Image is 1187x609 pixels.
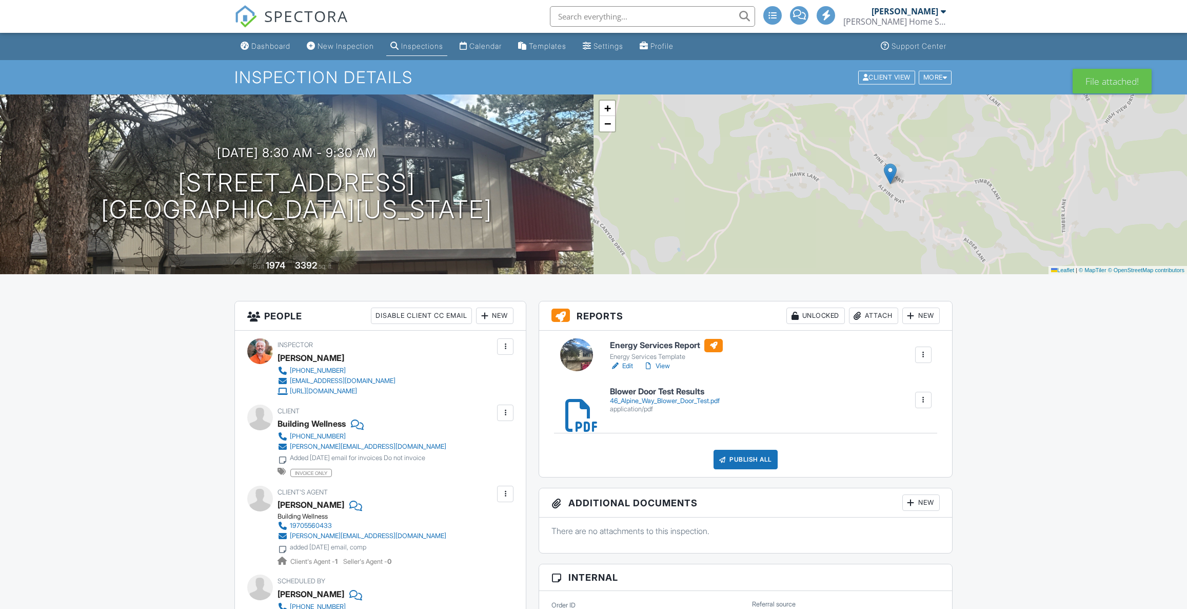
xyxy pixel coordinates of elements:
[290,443,446,451] div: [PERSON_NAME][EMAIL_ADDRESS][DOMAIN_NAME]
[539,301,952,331] h3: Reports
[278,586,344,602] div: [PERSON_NAME]
[1051,267,1074,273] a: Leaflet
[579,37,627,56] a: Settings
[610,339,723,361] a: Energy Services Report Energy Services Template
[872,6,938,16] div: [PERSON_NAME]
[266,260,285,271] div: 1974
[278,416,346,431] div: Building Wellness
[604,102,611,115] span: +
[786,308,845,324] div: Unlocked
[752,600,796,609] label: Referral source
[278,531,446,541] a: [PERSON_NAME][EMAIL_ADDRESS][DOMAIN_NAME]
[1079,267,1106,273] a: © MapTiler
[290,532,446,540] div: [PERSON_NAME][EMAIL_ADDRESS][DOMAIN_NAME]
[610,353,723,361] div: Energy Services Template
[919,70,952,84] div: More
[278,521,446,531] a: 19705560433
[278,366,395,376] a: [PHONE_NUMBER]
[278,497,344,512] div: [PERSON_NAME]
[371,308,472,324] div: Disable Client CC Email
[278,577,325,585] span: Scheduled By
[278,407,300,415] span: Client
[539,488,952,518] h3: Additional Documents
[290,387,357,395] div: [URL][DOMAIN_NAME]
[290,543,366,551] div: added [DATE] email, comp
[551,525,940,537] p: There are no attachments to this inspection.
[335,558,338,565] strong: 1
[636,37,678,56] a: Profile
[476,308,513,324] div: New
[101,169,492,224] h1: [STREET_ADDRESS] [GEOGRAPHIC_DATA][US_STATE]
[217,146,377,160] h3: [DATE] 8:30 am - 9:30 am
[892,42,946,50] div: Support Center
[902,308,940,324] div: New
[278,350,344,366] div: [PERSON_NAME]
[387,558,391,565] strong: 0
[610,387,720,396] h6: Blower Door Test Results
[610,339,723,352] h6: Energy Services Report
[235,301,526,331] h3: People
[610,387,720,413] a: Blower Door Test Results 46_Alpine_Way_Blower_Door_Test.pdf application/pdf
[386,37,447,56] a: Inspections
[278,512,454,521] div: Building Wellness
[1076,267,1077,273] span: |
[902,494,940,511] div: New
[843,16,946,27] div: Scott Home Services, LLC
[610,397,720,405] div: 46_Alpine_Way_Blower_Door_Test.pdf
[290,558,339,565] span: Client's Agent -
[278,431,446,442] a: [PHONE_NUMBER]
[1108,267,1184,273] a: © OpenStreetMap contributors
[877,37,951,56] a: Support Center
[401,42,443,50] div: Inspections
[290,377,395,385] div: [EMAIL_ADDRESS][DOMAIN_NAME]
[264,5,348,27] span: SPECTORA
[290,432,346,441] div: [PHONE_NUMBER]
[319,262,333,270] span: sq. ft.
[236,37,294,56] a: Dashboard
[278,386,395,396] a: [URL][DOMAIN_NAME]
[290,469,332,477] span: Invoice Only
[253,262,264,270] span: Built
[290,367,346,375] div: [PHONE_NUMBER]
[600,116,615,131] a: Zoom out
[318,42,374,50] div: New Inspection
[529,42,566,50] div: Templates
[290,454,425,462] div: Added [DATE] email for invoices Do not invoice
[234,68,953,86] h1: Inspection Details
[456,37,506,56] a: Calendar
[469,42,502,50] div: Calendar
[593,42,623,50] div: Settings
[858,70,915,84] div: Client View
[610,361,633,371] a: Edit
[600,101,615,116] a: Zoom in
[303,37,378,56] a: New Inspection
[604,117,611,130] span: −
[1073,69,1152,93] div: File attached!
[343,558,391,565] span: Seller's Agent -
[278,341,313,349] span: Inspector
[290,522,332,530] div: 19705560433
[234,14,348,35] a: SPECTORA
[849,308,898,324] div: Attach
[539,564,952,591] h3: Internal
[278,488,328,496] span: Client's Agent
[650,42,674,50] div: Profile
[714,450,778,469] div: Publish All
[514,37,570,56] a: Templates
[234,5,257,28] img: The Best Home Inspection Software - Spectora
[610,405,720,413] div: application/pdf
[278,442,446,452] a: [PERSON_NAME][EMAIL_ADDRESS][DOMAIN_NAME]
[643,361,670,371] a: View
[251,42,290,50] div: Dashboard
[884,163,897,184] img: Marker
[550,6,755,27] input: Search everything...
[278,376,395,386] a: [EMAIL_ADDRESS][DOMAIN_NAME]
[857,73,918,81] a: Client View
[295,260,317,271] div: 3392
